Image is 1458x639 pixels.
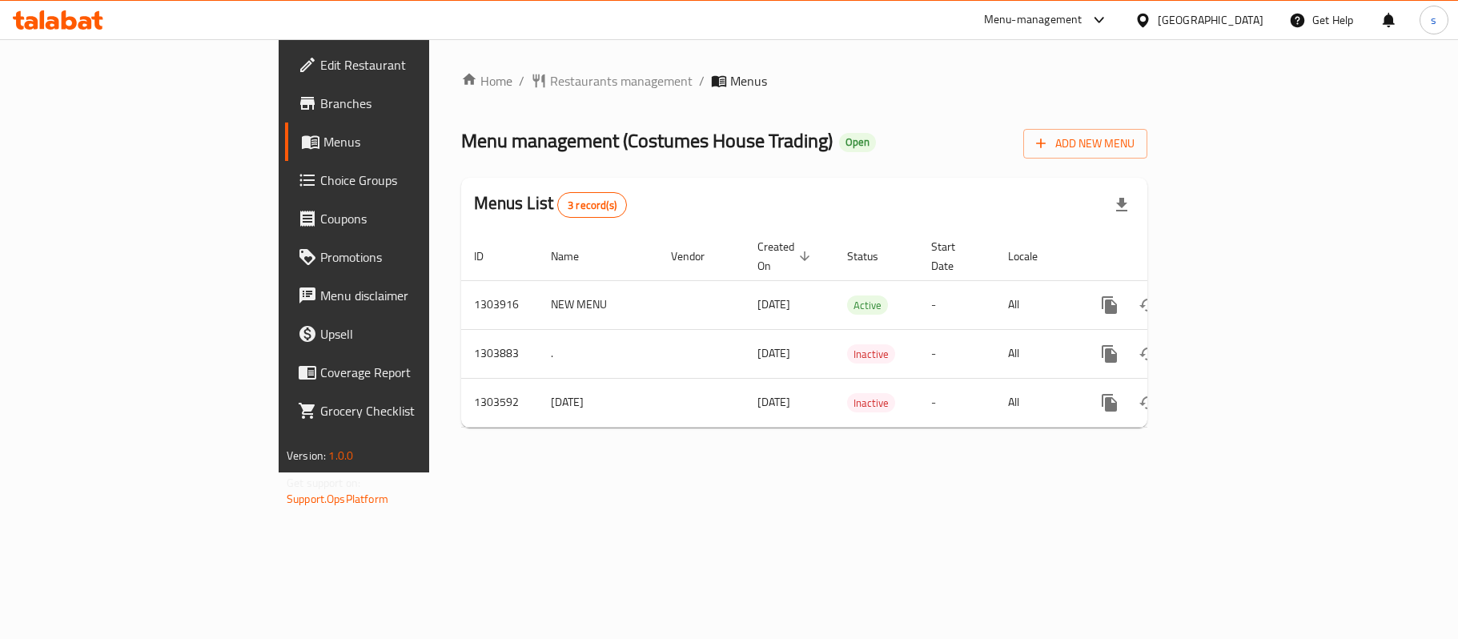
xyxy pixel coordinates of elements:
[285,238,522,276] a: Promotions
[671,247,725,266] span: Vendor
[285,199,522,238] a: Coupons
[757,237,815,275] span: Created On
[1129,384,1167,422] button: Change Status
[285,161,522,199] a: Choice Groups
[285,123,522,161] a: Menus
[551,247,600,266] span: Name
[320,363,509,382] span: Coverage Report
[757,392,790,412] span: [DATE]
[531,71,693,90] a: Restaurants management
[323,132,509,151] span: Menus
[931,237,976,275] span: Start Date
[699,71,705,90] li: /
[1078,232,1257,281] th: Actions
[839,133,876,152] div: Open
[461,123,833,159] span: Menu management ( Costumes House Trading )
[558,198,626,213] span: 3 record(s)
[287,488,388,509] a: Support.OpsPlatform
[1023,129,1147,159] button: Add New Menu
[847,393,895,412] div: Inactive
[538,329,658,378] td: .
[995,280,1078,329] td: All
[1103,186,1141,224] div: Export file
[320,401,509,420] span: Grocery Checklist
[285,392,522,430] a: Grocery Checklist
[285,276,522,315] a: Menu disclaimer
[328,445,353,466] span: 1.0.0
[757,343,790,364] span: [DATE]
[757,294,790,315] span: [DATE]
[1090,335,1129,373] button: more
[918,280,995,329] td: -
[984,10,1082,30] div: Menu-management
[1129,335,1167,373] button: Change Status
[995,329,1078,378] td: All
[839,135,876,149] span: Open
[474,247,504,266] span: ID
[474,191,627,218] h2: Menus List
[285,84,522,123] a: Branches
[320,209,509,228] span: Coupons
[918,378,995,427] td: -
[847,345,895,364] span: Inactive
[538,280,658,329] td: NEW MENU
[285,353,522,392] a: Coverage Report
[320,55,509,74] span: Edit Restaurant
[730,71,767,90] span: Menus
[847,344,895,364] div: Inactive
[320,94,509,113] span: Branches
[285,46,522,84] a: Edit Restaurant
[1008,247,1058,266] span: Locale
[538,378,658,427] td: [DATE]
[320,247,509,267] span: Promotions
[918,329,995,378] td: -
[1431,11,1436,29] span: s
[847,296,888,315] span: Active
[1036,134,1135,154] span: Add New Menu
[461,232,1257,428] table: enhanced table
[847,394,895,412] span: Inactive
[1158,11,1263,29] div: [GEOGRAPHIC_DATA]
[461,71,1147,90] nav: breadcrumb
[557,192,627,218] div: Total records count
[285,315,522,353] a: Upsell
[1129,286,1167,324] button: Change Status
[995,378,1078,427] td: All
[550,71,693,90] span: Restaurants management
[287,445,326,466] span: Version:
[287,472,360,493] span: Get support on:
[847,247,899,266] span: Status
[320,286,509,305] span: Menu disclaimer
[1090,286,1129,324] button: more
[847,295,888,315] div: Active
[1090,384,1129,422] button: more
[320,324,509,344] span: Upsell
[320,171,509,190] span: Choice Groups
